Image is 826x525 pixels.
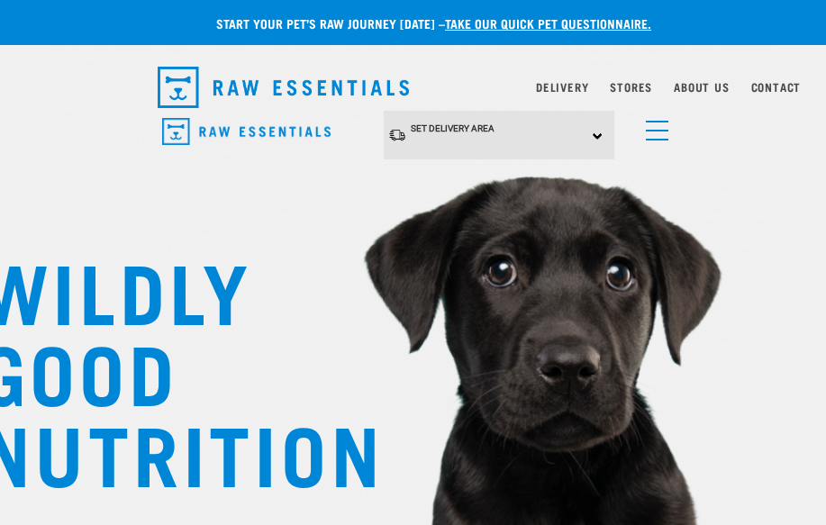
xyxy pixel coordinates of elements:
[162,118,331,146] img: Raw Essentials Logo
[445,20,651,26] a: take our quick pet questionnaire.
[751,84,802,90] a: Contact
[143,59,684,115] nav: dropdown navigation
[637,110,669,142] a: menu
[610,84,652,90] a: Stores
[411,123,495,133] span: Set Delivery Area
[388,128,406,142] img: van-moving.png
[158,67,410,108] img: Raw Essentials Logo
[536,84,588,90] a: Delivery
[674,84,729,90] a: About Us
